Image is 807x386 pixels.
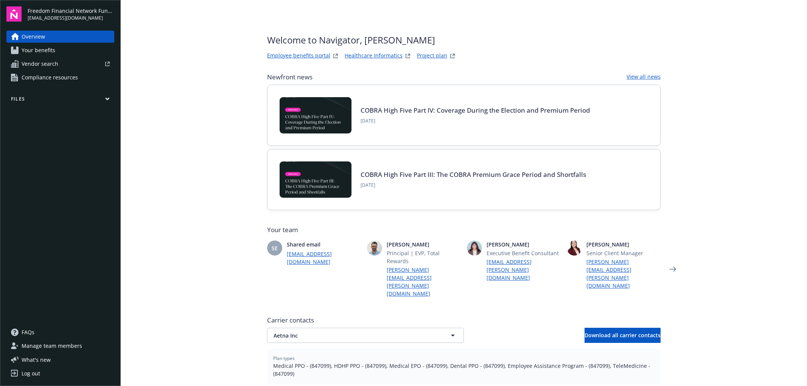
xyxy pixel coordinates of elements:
a: Healthcare Informatics [345,51,403,60]
a: projectPlanWebsite [448,51,457,60]
span: Overview [22,31,45,43]
span: Carrier contacts [267,316,661,325]
a: Your benefits [6,44,114,56]
span: Vendor search [22,58,58,70]
span: SE [272,244,278,252]
a: striveWebsite [331,51,340,60]
img: photo [467,240,482,256]
span: Executive Benefit Consultant [487,249,561,257]
span: What ' s new [22,356,51,364]
button: Freedom Financial Network Funding, LLC[EMAIL_ADDRESS][DOMAIN_NAME] [28,6,114,22]
a: springbukWebsite [403,51,412,60]
span: Your team [267,225,661,234]
span: [PERSON_NAME] [487,240,561,248]
a: [EMAIL_ADDRESS][DOMAIN_NAME] [287,250,361,266]
div: Log out [22,367,40,380]
a: [EMAIL_ADDRESS][PERSON_NAME][DOMAIN_NAME] [487,258,561,282]
img: photo [567,240,582,256]
img: navigator-logo.svg [6,6,22,22]
span: Plan types [273,355,655,362]
img: BLOG-Card Image - Compliance - COBRA High Five Pt 3 - 09-03-25.jpg [280,161,351,198]
span: Newfront news [267,73,313,82]
a: Manage team members [6,340,114,352]
span: [PERSON_NAME] [387,240,461,248]
button: Aetna Inc [267,328,464,343]
a: Employee benefits portal [267,51,330,60]
img: BLOG-Card Image - Compliance - COBRA High Five Pt 4 - 09-04-25.jpg [280,97,351,133]
span: [EMAIL_ADDRESS][DOMAIN_NAME] [28,15,114,22]
span: [DATE] [361,182,586,189]
span: Principal | EVP, Total Rewards [387,249,461,265]
span: Compliance resources [22,71,78,84]
a: Next [667,263,679,275]
a: FAQs [6,326,114,338]
a: [PERSON_NAME][EMAIL_ADDRESS][PERSON_NAME][DOMAIN_NAME] [586,258,661,290]
span: Download all carrier contacts [585,332,661,339]
span: Freedom Financial Network Funding, LLC [28,7,114,15]
a: Vendor search [6,58,114,70]
a: Overview [6,31,114,43]
a: View all news [627,73,661,82]
a: COBRA High Five Part III: The COBRA Premium Grace Period and Shortfalls [361,170,586,179]
span: FAQs [22,326,34,338]
span: Welcome to Navigator , [PERSON_NAME] [267,33,457,47]
a: Project plan [417,51,447,60]
a: COBRA High Five Part IV: Coverage During the Election and Premium Period [361,106,590,115]
span: Senior Client Manager [586,249,661,257]
span: [DATE] [361,118,590,124]
span: Aetna Inc [274,332,431,339]
a: Compliance resources [6,71,114,84]
button: Files [6,96,114,105]
span: Shared email [287,240,361,248]
a: [PERSON_NAME][EMAIL_ADDRESS][PERSON_NAME][DOMAIN_NAME] [387,266,461,298]
span: Manage team members [22,340,82,352]
span: [PERSON_NAME] [586,240,661,248]
img: photo [367,240,382,256]
span: Medical PPO - (847099), HDHP PPO - (847099), Medical EPO - (847099), Dental PPO - (847099), Emplo... [273,362,655,378]
button: Download all carrier contacts [585,328,661,343]
button: What's new [6,356,63,364]
span: Your benefits [22,44,55,56]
